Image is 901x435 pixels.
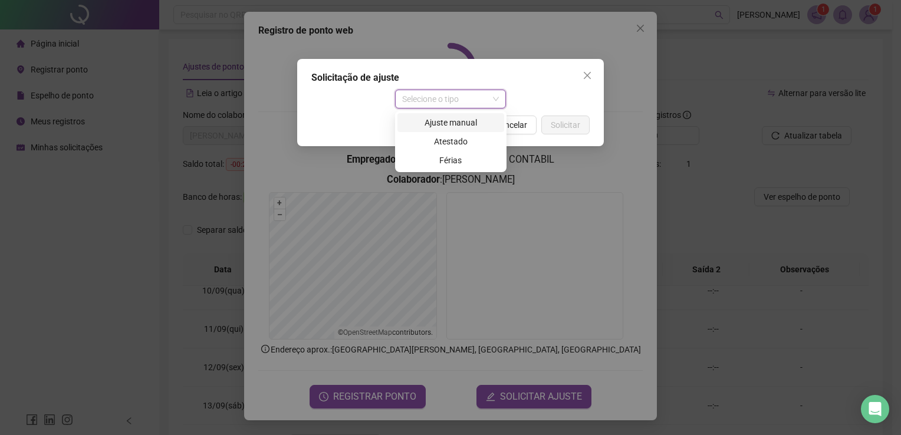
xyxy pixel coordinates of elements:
[495,118,527,131] span: Cancelar
[311,71,590,85] div: Solicitação de ajuste
[397,113,504,132] div: Ajuste manual
[541,116,590,134] button: Solicitar
[578,66,597,85] button: Close
[583,71,592,80] span: close
[861,395,889,423] div: Open Intercom Messenger
[485,116,537,134] button: Cancelar
[402,90,499,108] span: Selecione o tipo
[405,154,497,167] div: Férias
[397,151,504,170] div: Férias
[405,135,497,148] div: Atestado
[397,132,504,151] div: Atestado
[405,116,497,129] div: Ajuste manual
